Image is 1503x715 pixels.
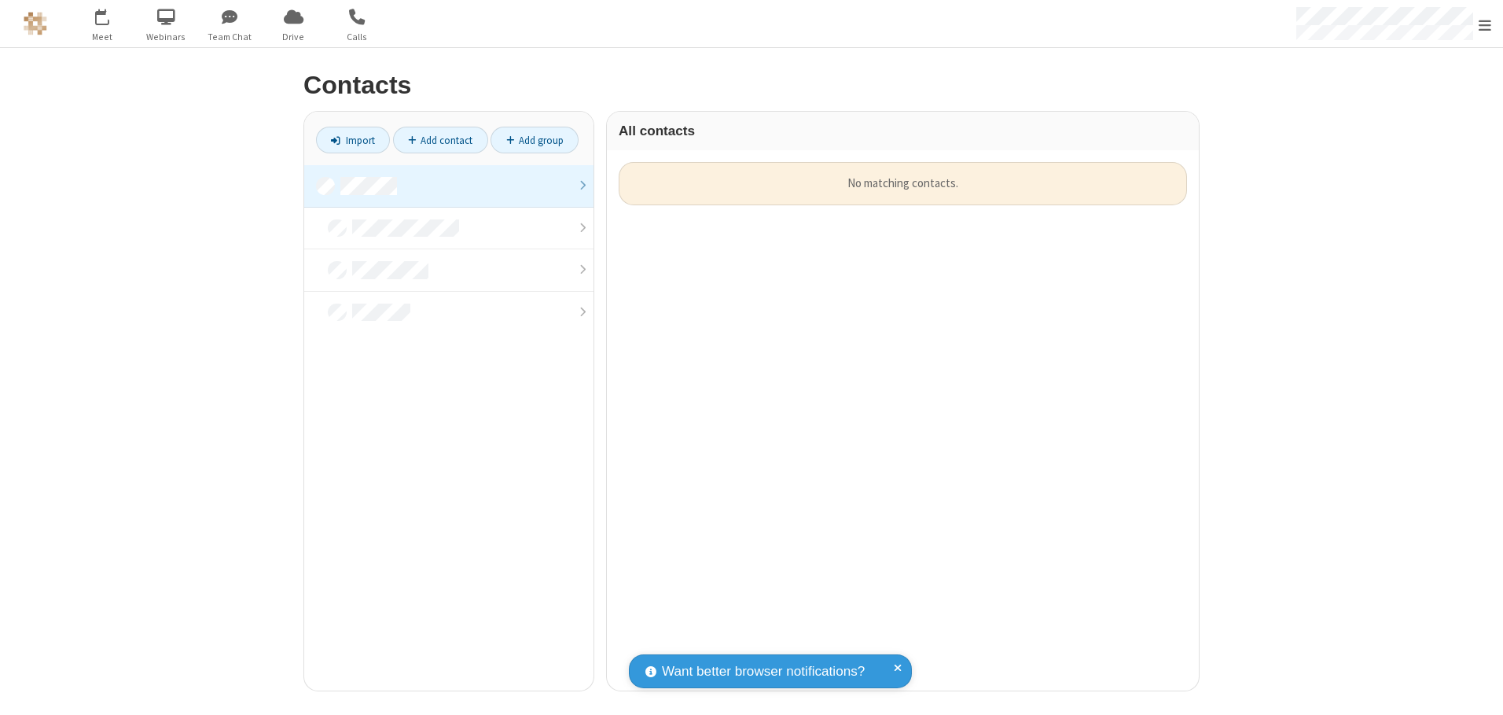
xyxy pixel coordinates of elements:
[73,30,132,44] span: Meet
[393,127,488,153] a: Add contact
[137,30,196,44] span: Webinars
[316,127,390,153] a: Import
[491,127,579,153] a: Add group
[328,30,387,44] span: Calls
[619,162,1187,205] div: No matching contacts.
[619,123,1187,138] h3: All contacts
[24,12,47,35] img: QA Selenium DO NOT DELETE OR CHANGE
[106,9,116,20] div: 3
[662,662,865,682] span: Want better browser notifications?
[303,72,1200,99] h2: Contacts
[200,30,259,44] span: Team Chat
[264,30,323,44] span: Drive
[607,150,1199,691] div: grid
